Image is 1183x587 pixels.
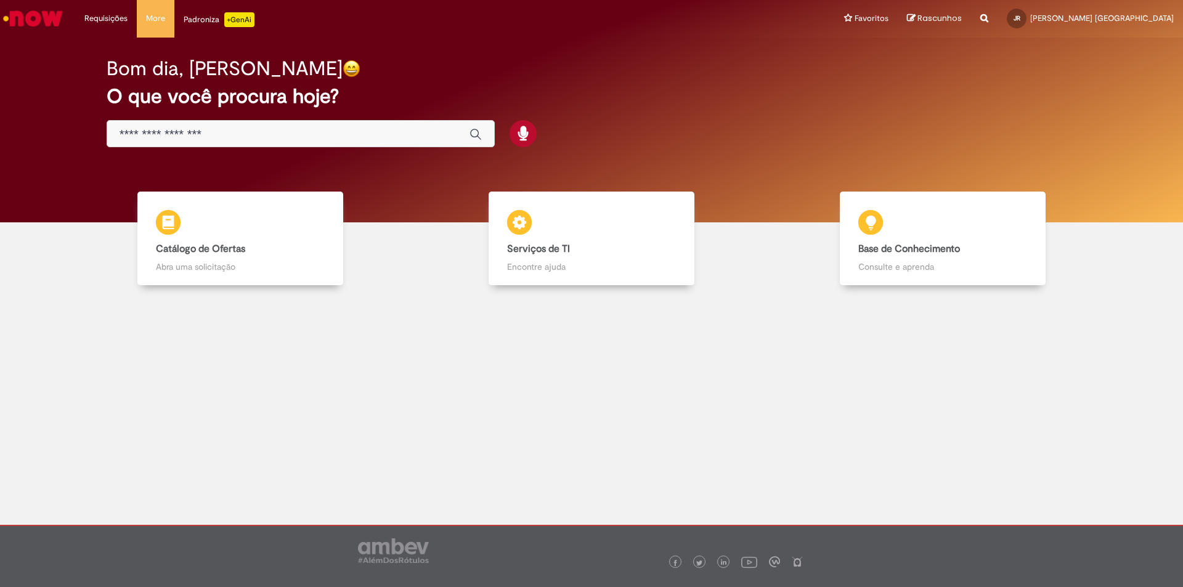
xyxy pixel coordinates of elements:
[507,243,570,255] b: Serviços de TI
[1030,13,1174,23] span: [PERSON_NAME] [GEOGRAPHIC_DATA]
[184,12,254,27] div: Padroniza
[224,12,254,27] p: +GenAi
[416,192,767,286] a: Serviços de TI Encontre ajuda
[917,12,962,24] span: Rascunhos
[1014,14,1020,22] span: JR
[672,560,678,566] img: logo_footer_facebook.png
[507,261,676,273] p: Encontre ajuda
[1,6,65,31] img: ServiceNow
[156,261,325,273] p: Abra uma solicitação
[907,13,962,25] a: Rascunhos
[721,559,727,567] img: logo_footer_linkedin.png
[84,12,128,25] span: Requisições
[146,12,165,25] span: More
[358,538,429,563] img: logo_footer_ambev_rotulo_gray.png
[156,243,245,255] b: Catálogo de Ofertas
[767,192,1118,286] a: Base de Conhecimento Consulte e aprenda
[343,60,360,78] img: happy-face.png
[858,243,960,255] b: Base de Conhecimento
[769,556,780,567] img: logo_footer_workplace.png
[792,556,803,567] img: logo_footer_naosei.png
[107,86,1077,107] h2: O que você procura hoje?
[858,261,1027,273] p: Consulte e aprenda
[65,192,416,286] a: Catálogo de Ofertas Abra uma solicitação
[855,12,888,25] span: Favoritos
[696,560,702,566] img: logo_footer_twitter.png
[107,58,343,79] h2: Bom dia, [PERSON_NAME]
[741,554,757,570] img: logo_footer_youtube.png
